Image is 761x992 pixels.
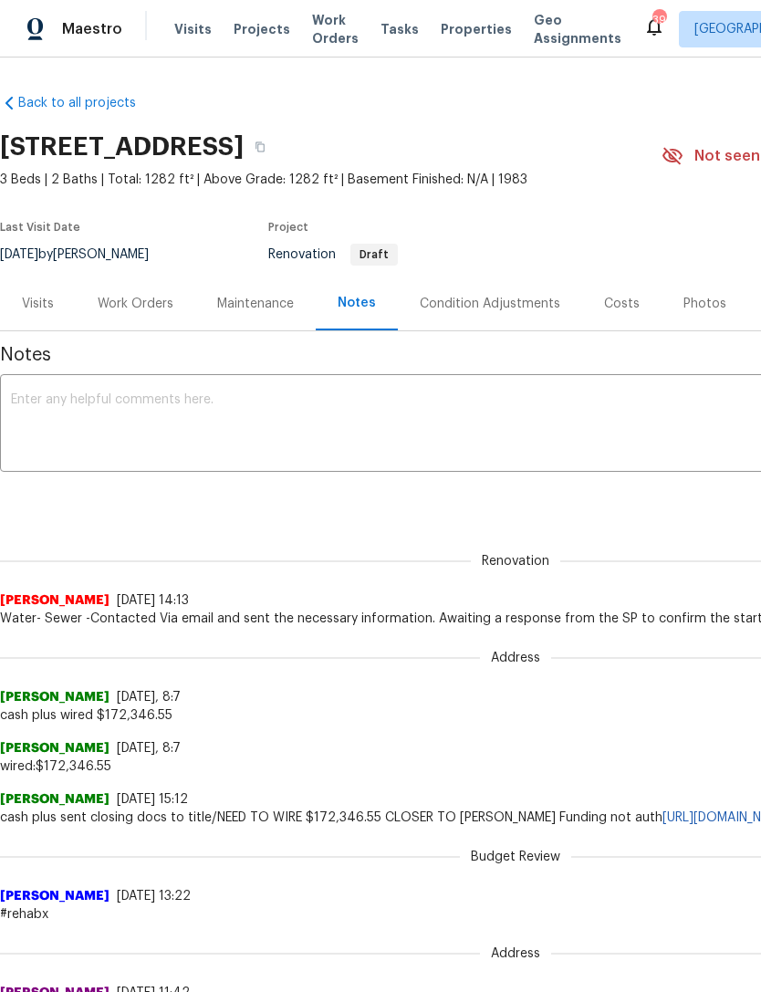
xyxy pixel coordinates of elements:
[380,23,419,36] span: Tasks
[312,11,359,47] span: Work Orders
[441,20,512,38] span: Properties
[117,890,191,903] span: [DATE] 13:22
[683,295,726,313] div: Photos
[22,295,54,313] div: Visits
[534,11,621,47] span: Geo Assignments
[217,295,294,313] div: Maintenance
[420,295,560,313] div: Condition Adjustments
[117,742,181,755] span: [DATE], 8:7
[352,249,396,260] span: Draft
[117,594,189,607] span: [DATE] 14:13
[62,20,122,38] span: Maestro
[471,552,560,570] span: Renovation
[117,793,188,806] span: [DATE] 15:12
[604,295,640,313] div: Costs
[268,222,308,233] span: Project
[480,649,551,667] span: Address
[234,20,290,38] span: Projects
[460,848,571,866] span: Budget Review
[338,294,376,312] div: Notes
[98,295,173,313] div: Work Orders
[652,11,665,29] div: 39
[244,131,276,163] button: Copy Address
[480,945,551,963] span: Address
[174,20,212,38] span: Visits
[117,691,181,704] span: [DATE], 8:7
[268,248,398,261] span: Renovation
